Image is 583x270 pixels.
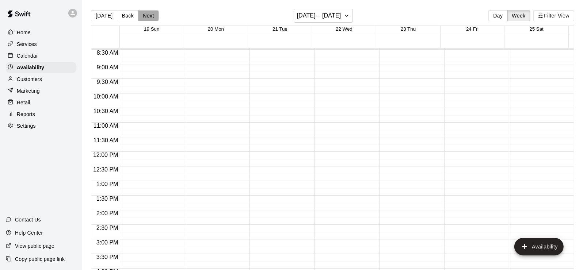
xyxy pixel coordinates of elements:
p: View public page [15,242,54,250]
span: 12:00 PM [91,152,120,158]
button: Filter View [533,10,574,21]
p: Marketing [17,87,40,94]
button: Week [507,10,530,21]
span: 11:00 AM [92,123,120,129]
span: 11:30 AM [92,137,120,143]
a: Availability [6,62,76,73]
button: [DATE] – [DATE] [294,9,353,23]
span: 2:00 PM [95,210,120,216]
span: 1:00 PM [95,181,120,187]
span: 12:30 PM [91,166,120,173]
button: [DATE] [91,10,117,21]
h6: [DATE] – [DATE] [297,11,341,21]
a: Marketing [6,85,76,96]
a: Services [6,39,76,50]
button: Day [488,10,507,21]
span: 3:30 PM [95,254,120,260]
button: 24 Fri [466,26,479,32]
span: 1:30 PM [95,196,120,202]
span: 8:30 AM [95,50,120,56]
a: Reports [6,109,76,120]
button: Next [138,10,159,21]
p: Settings [17,122,36,130]
span: 2:30 PM [95,225,120,231]
button: 21 Tue [273,26,287,32]
button: 23 Thu [401,26,416,32]
p: Reports [17,111,35,118]
button: 20 Mon [208,26,224,32]
a: Retail [6,97,76,108]
a: Settings [6,120,76,131]
span: 3:00 PM [95,239,120,246]
button: 22 Wed [336,26,353,32]
span: 10:00 AM [92,93,120,100]
a: Home [6,27,76,38]
p: Home [17,29,31,36]
button: 19 Sun [144,26,159,32]
span: 10:30 AM [92,108,120,114]
a: Customers [6,74,76,85]
p: Availability [17,64,44,71]
p: Calendar [17,52,38,59]
button: Back [117,10,138,21]
p: Services [17,40,37,48]
button: add [514,238,564,255]
span: 9:30 AM [95,79,120,85]
p: Retail [17,99,30,106]
p: Copy public page link [15,255,65,263]
p: Contact Us [15,216,41,223]
a: Calendar [6,50,76,61]
p: Help Center [15,229,43,236]
span: 9:00 AM [95,64,120,70]
p: Customers [17,76,42,83]
button: 25 Sat [529,26,544,32]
